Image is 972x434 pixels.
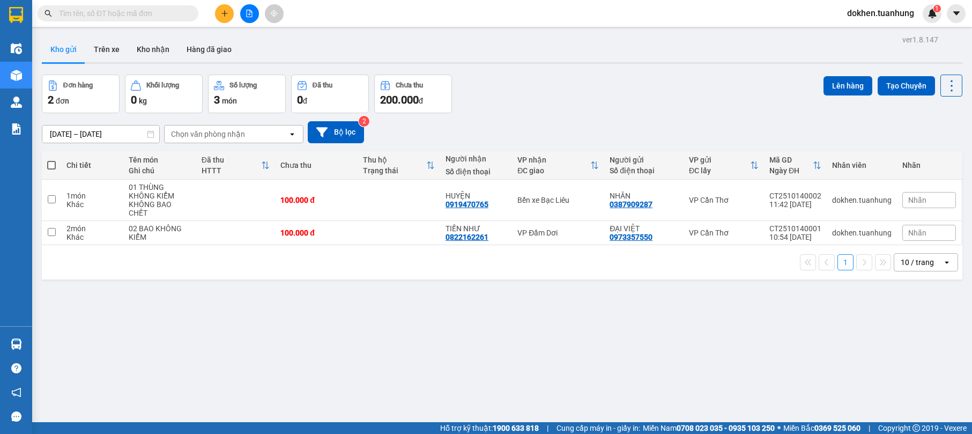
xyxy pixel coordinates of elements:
[901,257,934,268] div: 10 / trang
[171,129,245,139] div: Chọn văn phòng nhận
[689,166,750,175] div: ĐC lấy
[139,97,147,105] span: kg
[42,36,85,62] button: Kho gửi
[764,151,827,180] th: Toggle SortBy
[610,224,678,233] div: ĐẠI VIỆT
[303,97,307,105] span: đ
[769,224,821,233] div: CT2510140001
[912,424,920,432] span: copyright
[943,258,951,267] svg: open
[280,161,352,170] div: Chưa thu
[196,151,276,180] th: Toggle SortBy
[359,116,369,127] sup: 2
[783,422,860,434] span: Miền Bắc
[66,200,118,209] div: Khác
[129,166,191,175] div: Ghi chú
[313,82,332,89] div: Đã thu
[947,4,966,23] button: caret-down
[229,82,257,89] div: Số lượng
[125,75,203,113] button: Khối lượng0kg
[280,196,352,204] div: 100.000 đ
[547,422,548,434] span: |
[684,151,764,180] th: Toggle SortBy
[610,166,678,175] div: Số điện thoại
[928,9,937,18] img: icon-new-feature
[869,422,870,434] span: |
[517,166,590,175] div: ĐC giao
[129,200,191,217] div: KHÔNG BAO CHẾT
[11,43,22,54] img: warehouse-icon
[446,155,507,163] div: Người nhận
[9,7,23,23] img: logo-vxr
[777,426,781,430] span: ⚪️
[380,93,419,106] span: 200.000
[419,97,423,105] span: đ
[610,233,652,241] div: 0973357550
[129,224,191,241] div: 02 BAO KHÔNG KIỂM
[769,156,813,164] div: Mã GD
[85,36,128,62] button: Trên xe
[837,254,854,270] button: 1
[374,75,452,113] button: Chưa thu200.000đ
[265,4,284,23] button: aim
[297,93,303,106] span: 0
[517,196,599,204] div: Bến xe Bạc Liêu
[363,156,426,164] div: Thu hộ
[215,4,234,23] button: plus
[48,93,54,106] span: 2
[11,123,22,135] img: solution-icon
[769,233,821,241] div: 10:54 [DATE]
[446,200,488,209] div: 0919470765
[517,156,590,164] div: VP nhận
[446,233,488,241] div: 0822162261
[202,166,262,175] div: HTTT
[832,161,892,170] div: Nhân viên
[11,70,22,81] img: warehouse-icon
[677,424,775,432] strong: 0708 023 035 - 0935 103 250
[933,5,941,12] sup: 1
[769,200,821,209] div: 11:42 [DATE]
[446,167,507,176] div: Số điện thoại
[952,9,961,18] span: caret-down
[610,192,678,200] div: NHÂN
[240,4,259,23] button: file-add
[131,93,137,106] span: 0
[769,192,821,200] div: CT2510140002
[66,161,118,170] div: Chi tiết
[11,339,22,350] img: warehouse-icon
[832,229,892,237] div: dokhen.tuanhung
[11,387,21,398] span: notification
[839,6,923,20] span: dokhen.tuanhung
[902,161,956,170] div: Nhãn
[493,424,539,432] strong: 1900 633 818
[446,224,507,233] div: TIẾN NHƯ
[11,97,22,108] img: warehouse-icon
[178,36,240,62] button: Hàng đã giao
[129,183,191,200] div: 01 THÙNG KHÔNG KIỂM
[610,200,652,209] div: 0387909287
[769,166,813,175] div: Ngày ĐH
[363,166,426,175] div: Trạng thái
[222,97,237,105] span: món
[129,156,191,164] div: Tên món
[446,192,507,200] div: HUYỆN
[689,156,750,164] div: VP gửi
[610,156,678,164] div: Người gửi
[246,10,253,17] span: file-add
[689,229,759,237] div: VP Cần Thơ
[42,75,120,113] button: Đơn hàng2đơn
[59,8,186,19] input: Tìm tên, số ĐT hoặc mã đơn
[557,422,640,434] span: Cung cấp máy in - giấy in:
[908,196,926,204] span: Nhãn
[814,424,860,432] strong: 0369 525 060
[63,82,93,89] div: Đơn hàng
[689,196,759,204] div: VP Cần Thơ
[44,10,52,17] span: search
[202,156,262,164] div: Đã thu
[270,10,278,17] span: aim
[517,229,599,237] div: VP Đầm Dơi
[56,97,69,105] span: đơn
[440,422,539,434] span: Hỗ trợ kỹ thuật:
[935,5,939,12] span: 1
[214,93,220,106] span: 3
